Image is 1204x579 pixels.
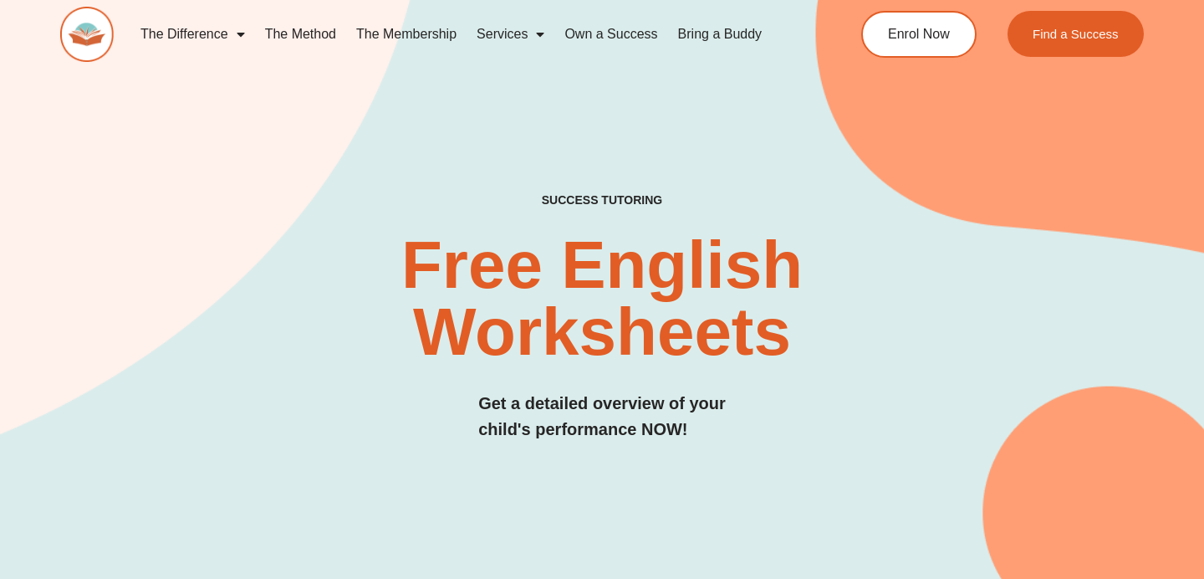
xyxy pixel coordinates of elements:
[668,15,773,54] a: Bring a Buddy
[888,28,950,41] span: Enrol Now
[467,15,554,54] a: Services
[244,232,959,366] h2: Free English Worksheets​
[478,391,726,443] h3: Get a detailed overview of your child's performance NOW!
[1008,11,1144,57] a: Find a Success
[346,15,467,54] a: The Membership
[255,15,346,54] a: The Method
[861,11,977,58] a: Enrol Now
[554,15,667,54] a: Own a Success
[130,15,255,54] a: The Difference
[441,193,763,208] h4: SUCCESS TUTORING​
[130,15,799,54] nav: Menu
[1033,28,1119,40] span: Find a Success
